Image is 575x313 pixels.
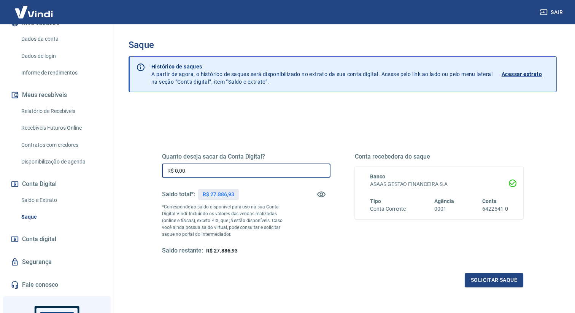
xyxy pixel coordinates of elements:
a: Segurança [9,254,105,270]
a: Fale conosco [9,276,105,293]
span: Tipo [370,198,381,204]
h5: Conta recebedora do saque [355,153,523,160]
p: Histórico de saques [151,63,492,70]
span: Agência [434,198,454,204]
p: A partir de agora, o histórico de saques será disponibilizado no extrato da sua conta digital. Ac... [151,63,492,86]
a: Disponibilização de agenda [18,154,105,170]
a: Conta digital [9,231,105,248]
a: Contratos com credores [18,137,105,153]
h3: Saque [129,40,557,50]
button: Conta Digital [9,176,105,192]
a: Informe de rendimentos [18,65,105,81]
h6: Conta Corrente [370,205,406,213]
h6: 6422541-0 [482,205,508,213]
span: R$ 27.886,93 [206,248,237,254]
button: Sair [538,5,566,19]
span: Conta digital [22,234,56,245]
a: Dados da conta [18,31,105,47]
span: Conta [482,198,497,204]
a: Saque [18,209,105,225]
p: *Corresponde ao saldo disponível para uso na sua Conta Digital Vindi. Incluindo os valores das ve... [162,203,288,238]
p: R$ 27.886,93 [203,191,234,199]
h6: ASAAS GESTAO FINANCEIRA S.A [370,180,508,188]
a: Dados de login [18,48,105,64]
a: Acessar extrato [502,63,550,86]
h5: Saldo total*: [162,191,195,198]
img: Vindi [9,0,59,24]
a: Relatório de Recebíveis [18,103,105,119]
h5: Quanto deseja sacar da Conta Digital? [162,153,330,160]
h6: 0001 [434,205,454,213]
a: Recebíveis Futuros Online [18,120,105,136]
button: Solicitar saque [465,273,523,287]
button: Meus recebíveis [9,87,105,103]
span: Banco [370,173,385,180]
a: Saldo e Extrato [18,192,105,208]
p: Acessar extrato [502,70,542,78]
h5: Saldo restante: [162,247,203,255]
